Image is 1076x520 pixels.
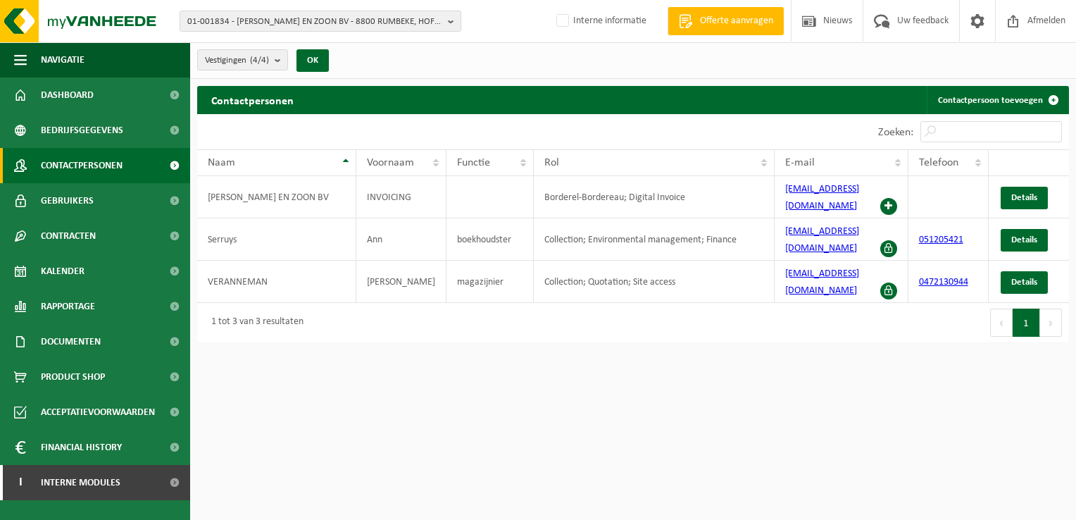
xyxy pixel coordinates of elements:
[544,157,559,168] span: Rol
[41,183,94,218] span: Gebruikers
[1001,271,1048,294] a: Details
[1001,229,1048,252] a: Details
[919,277,968,287] a: 0472130944
[919,235,963,245] a: 051205421
[1001,187,1048,209] a: Details
[1040,309,1062,337] button: Next
[446,261,534,303] td: magazijnier
[41,113,123,148] span: Bedrijfsgegevens
[534,261,775,303] td: Collection; Quotation; Site access
[446,218,534,261] td: boekhoudster
[204,310,304,335] div: 1 tot 3 van 3 resultaten
[785,184,859,211] a: [EMAIL_ADDRESS][DOMAIN_NAME]
[367,157,414,168] span: Voornaam
[41,78,94,113] span: Dashboard
[356,261,446,303] td: [PERSON_NAME]
[1011,193,1037,202] span: Details
[197,86,308,113] h2: Contactpersonen
[41,218,96,254] span: Contracten
[187,11,442,32] span: 01-001834 - [PERSON_NAME] EN ZOON BV - 8800 RUMBEKE, HOF TER WEZE 24
[197,49,288,70] button: Vestigingen(4/4)
[41,465,120,500] span: Interne modules
[534,176,775,218] td: Borderel-Bordereau; Digital Invoice
[197,218,356,261] td: Serruys
[205,50,269,71] span: Vestigingen
[878,127,913,138] label: Zoeken:
[1013,309,1040,337] button: 1
[457,157,490,168] span: Functie
[41,324,101,359] span: Documenten
[197,261,356,303] td: VERANNEMAN
[534,218,775,261] td: Collection; Environmental management; Finance
[208,157,235,168] span: Naam
[785,268,859,296] a: [EMAIL_ADDRESS][DOMAIN_NAME]
[696,14,777,28] span: Offerte aanvragen
[1011,278,1037,287] span: Details
[668,7,784,35] a: Offerte aanvragen
[41,359,105,395] span: Product Shop
[990,309,1013,337] button: Previous
[927,86,1068,114] a: Contactpersoon toevoegen
[197,176,356,218] td: [PERSON_NAME] EN ZOON BV
[41,254,85,289] span: Kalender
[250,56,269,65] count: (4/4)
[14,465,27,500] span: I
[41,395,155,430] span: Acceptatievoorwaarden
[180,11,461,32] button: 01-001834 - [PERSON_NAME] EN ZOON BV - 8800 RUMBEKE, HOF TER WEZE 24
[296,49,329,72] button: OK
[785,157,815,168] span: E-mail
[553,11,646,32] label: Interne informatie
[41,289,95,324] span: Rapportage
[785,226,859,254] a: [EMAIL_ADDRESS][DOMAIN_NAME]
[1011,235,1037,244] span: Details
[41,42,85,78] span: Navigatie
[41,430,122,465] span: Financial History
[41,148,123,183] span: Contactpersonen
[919,157,958,168] span: Telefoon
[356,176,446,218] td: INVOICING
[356,218,446,261] td: Ann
